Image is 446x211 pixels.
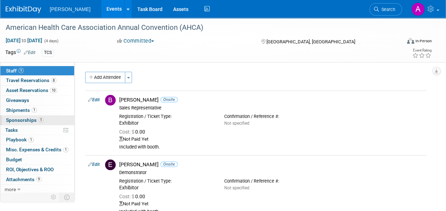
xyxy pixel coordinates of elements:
[119,170,424,175] div: Demonstrator
[63,147,68,152] span: 1
[0,115,74,125] a: Sponsorships1
[32,107,37,113] span: 1
[5,186,16,192] span: more
[0,175,74,184] a: Attachments9
[119,201,424,207] div: Not Paid Yet
[369,3,402,16] a: Search
[224,185,249,190] span: Not specified
[119,136,424,142] div: Not Paid Yet
[60,193,75,202] td: Toggle Event Tabs
[119,120,214,126] div: Exhibitor
[50,6,90,12] span: [PERSON_NAME]
[379,7,395,12] span: Search
[88,162,100,167] a: Edit
[119,185,214,191] div: Exhibitor
[119,129,148,135] span: 0.00
[5,37,43,44] span: [DATE] [DATE]
[0,165,74,174] a: ROI, Objectives & ROO
[6,157,22,162] span: Budget
[411,2,425,16] img: Amber Vincent
[44,39,59,43] span: (4 days)
[38,117,44,123] span: 1
[6,147,68,152] span: Misc. Expenses & Credits
[88,97,100,102] a: Edit
[50,88,57,93] span: 10
[119,105,424,111] div: Sales Representative
[0,125,74,135] a: Tasks
[28,137,34,142] span: 1
[370,37,432,48] div: Event Format
[224,121,249,126] span: Not specified
[119,97,424,103] div: [PERSON_NAME]
[407,38,414,44] img: Format-Inperson.png
[6,68,24,74] span: Staff
[415,38,432,44] div: In-Person
[6,167,54,172] span: ROI, Objectives & ROO
[6,117,44,123] span: Sponsorships
[6,58,28,64] span: Booth
[6,137,34,142] span: Playbook
[119,129,135,135] span: Cost: $
[0,86,74,95] a: Asset Reservations10
[119,144,424,150] div: Included with booth.
[160,162,178,167] span: Onsite
[18,68,24,73] span: 9
[3,21,395,34] div: American Health Care Association Annual Convention (AHCA)
[160,97,178,102] span: Onsite
[36,177,42,182] span: 9
[0,96,74,105] a: Giveaways
[119,161,424,168] div: [PERSON_NAME]
[6,97,29,103] span: Giveaways
[266,39,355,44] span: [GEOGRAPHIC_DATA], [GEOGRAPHIC_DATA]
[119,194,148,199] span: 0.00
[0,185,74,194] a: more
[0,155,74,164] a: Budget
[48,193,60,202] td: Personalize Event Tab Strip
[412,49,431,52] div: Event Rating
[105,95,116,105] img: B.jpg
[0,66,74,76] a: Staff9
[115,37,157,45] button: Committed
[224,178,319,184] div: Confirmation / Reference #:
[224,114,319,119] div: Confirmation / Reference #:
[21,38,27,43] span: to
[6,77,56,83] span: Travel Reservations
[6,6,41,13] img: ExhibitDay
[119,114,214,119] div: Registration / Ticket Type:
[42,49,54,56] div: TCS
[0,76,74,85] a: Travel Reservations8
[105,159,116,170] img: E.jpg
[0,145,74,155] a: Misc. Expenses & Credits1
[119,194,135,199] span: Cost: $
[0,105,74,115] a: Shipments1
[24,50,35,55] a: Edit
[0,135,74,145] a: Playbook1
[5,49,35,57] td: Tags
[51,78,56,83] span: 8
[6,87,57,93] span: Asset Reservations
[85,72,125,83] button: Add Attendee
[6,107,37,113] span: Shipments
[6,177,42,182] span: Attachments
[5,127,18,133] span: Tasks
[119,178,214,184] div: Registration / Ticket Type:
